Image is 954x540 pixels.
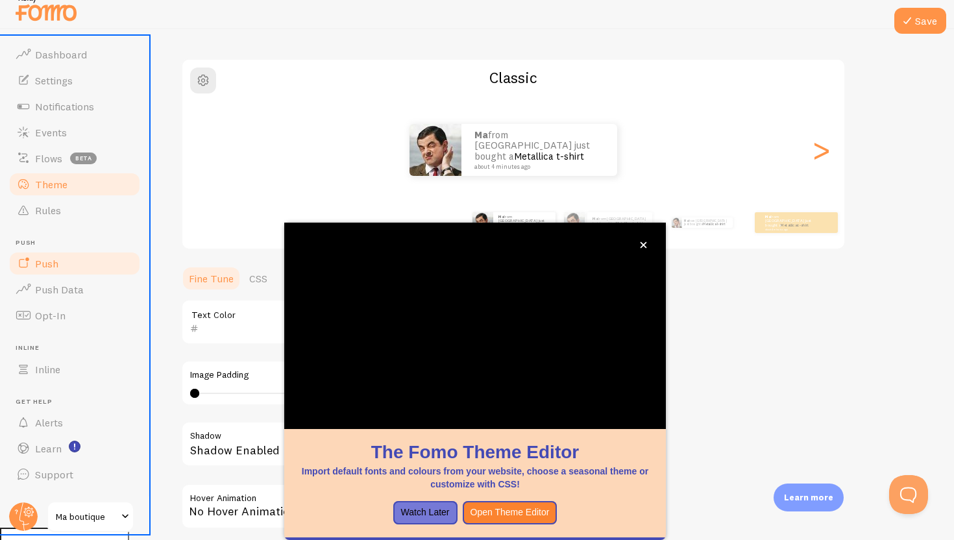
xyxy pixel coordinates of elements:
span: Push [16,239,141,247]
a: Ma boutique [47,501,134,532]
strong: Ma [498,214,504,219]
span: Events [35,126,67,139]
span: Opt-In [35,309,66,322]
span: Flows [35,152,62,165]
a: Learn [8,436,141,461]
img: Fomo [564,212,585,233]
span: Learn [35,442,62,455]
h1: The Fomo Theme Editor [300,439,650,465]
span: Inline [16,344,141,352]
a: Inline [8,356,141,382]
img: Fomo [671,217,681,228]
a: Support [8,461,141,487]
a: Dashboard [8,42,141,67]
svg: <p>Watch New Feature Tutorials!</p> [69,441,80,452]
iframe: Help Scout Beacon - Open [889,475,928,514]
img: Fomo [472,212,493,233]
a: Push Data [8,276,141,302]
a: Metallica t-shirt [615,220,643,225]
small: about 4 minutes ago [474,164,600,170]
p: from [GEOGRAPHIC_DATA] just bought a [593,217,647,228]
div: Shadow Enabled [181,421,570,469]
p: from [GEOGRAPHIC_DATA] just bought a [765,214,817,230]
button: Save [894,8,946,34]
span: Push [35,257,58,270]
h2: Classic [182,67,844,88]
button: Watch Later [393,501,458,524]
a: Push [8,251,141,276]
div: The Fomo Theme EditorImport default fonts and colours from your website, choose a seasonal theme ... [284,223,666,540]
span: Get Help [16,398,141,406]
a: Opt-In [8,302,141,328]
span: Dashboard [35,48,87,61]
a: Metallica t-shirt [703,222,725,226]
strong: Ma [765,214,770,219]
a: Notifications [8,93,141,119]
a: Theme [8,171,141,197]
span: beta [70,153,97,164]
p: from [GEOGRAPHIC_DATA] just bought a [474,130,604,170]
div: No Hover Animation [181,484,570,529]
p: from [GEOGRAPHIC_DATA] just bought a [498,214,550,230]
strong: Ma [474,129,488,141]
a: Settings [8,67,141,93]
span: Support [35,468,73,481]
span: Ma boutique [56,509,117,524]
span: Settings [35,74,73,87]
a: Alerts [8,410,141,436]
p: Import default fonts and colours from your website, choose a seasonal theme or customize with CSS! [300,465,650,491]
div: Learn more [774,484,844,511]
a: Flows beta [8,145,141,171]
span: Theme [35,178,67,191]
span: Rules [35,204,61,217]
a: Rules [8,197,141,223]
label: Image Padding [190,369,561,381]
small: about 4 minutes ago [765,228,816,230]
strong: Ma [684,219,689,223]
a: Metallica t-shirt [514,150,584,162]
span: Push Data [35,283,84,296]
a: CSS [241,265,275,291]
button: close, [637,238,650,252]
p: Learn more [784,491,833,504]
p: from [GEOGRAPHIC_DATA] just bought a [684,217,728,228]
span: Alerts [35,416,63,429]
a: Events [8,119,141,145]
strong: Ma [593,216,598,221]
img: Fomo [410,124,461,176]
button: Open Theme Editor [463,501,557,524]
span: Inline [35,363,60,376]
span: Notifications [35,100,94,113]
a: Fine Tune [181,265,241,291]
div: Next slide [813,103,829,197]
a: Metallica t-shirt [781,223,809,228]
